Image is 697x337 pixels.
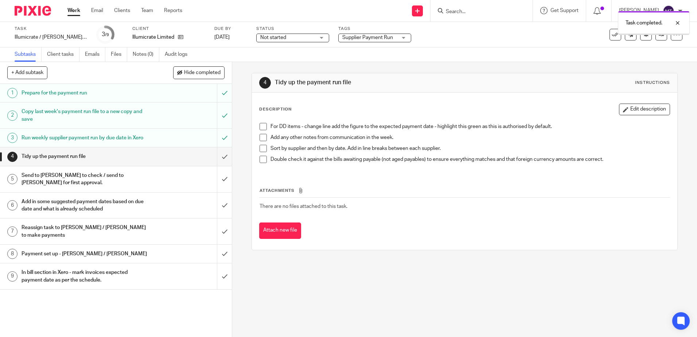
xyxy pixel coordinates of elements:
[173,66,225,79] button: Hide completed
[342,35,393,40] span: Supplier Payment Run
[635,80,670,86] div: Instructions
[214,35,230,40] span: [DATE]
[7,200,17,210] div: 6
[270,134,669,141] p: Add any other notes from communication in the week.
[132,34,174,41] p: Illumicrate Limited
[338,26,411,32] label: Tags
[7,249,17,259] div: 8
[15,34,87,41] div: Illumicrate / [PERSON_NAME] Press - Supplier Payment Run
[259,222,301,239] button: Attach new file
[85,47,105,62] a: Emails
[7,88,17,98] div: 1
[102,30,109,39] div: 3
[626,19,662,27] p: Task completed.
[22,132,147,143] h1: Run weekly supplier payment run by due date in Xero
[111,47,127,62] a: Files
[22,88,147,98] h1: Prepare for the payment run
[132,26,205,32] label: Client
[259,77,271,89] div: 4
[22,222,147,241] h1: Reassign task to [PERSON_NAME] / [PERSON_NAME] to make payments
[7,66,47,79] button: + Add subtask
[141,7,153,14] a: Team
[164,7,182,14] a: Reports
[105,33,109,37] small: /9
[260,35,286,40] span: Not started
[214,26,247,32] label: Due by
[15,34,87,41] div: Illumicrate / Daphne Press - Supplier Payment Run
[270,156,669,163] p: Double check it against the bills awaiting payable (not aged payables) to ensure everything match...
[165,47,193,62] a: Audit logs
[22,248,147,259] h1: Payment set up - [PERSON_NAME] / [PERSON_NAME]
[47,47,79,62] a: Client tasks
[256,26,329,32] label: Status
[7,111,17,121] div: 2
[275,79,480,86] h1: Tidy up the payment run file
[22,151,147,162] h1: Tidy up the payment run file
[7,174,17,184] div: 5
[270,145,669,152] p: Sort by supplier and then by date. Add in line breaks between each supplier.
[7,152,17,162] div: 4
[184,70,221,76] span: Hide completed
[270,123,669,130] p: For DD items - change line add the figure to the expected payment date - highlight this green as ...
[619,104,670,115] button: Edit description
[15,6,51,16] img: Pixie
[22,196,147,215] h1: Add in some suggested payment dates based on due date and what is already scheduled
[7,133,17,143] div: 3
[91,7,103,14] a: Email
[259,106,292,112] p: Description
[114,7,130,14] a: Clients
[22,106,147,125] h1: Copy last week's payment run file to a new copy and save
[22,267,147,286] h1: In bill section in Xero - mark invoices expected payment date as per the schedule.
[133,47,159,62] a: Notes (0)
[7,271,17,282] div: 9
[22,170,147,189] h1: Send to [PERSON_NAME] to check / send to [PERSON_NAME] for first approval.
[663,5,674,17] img: svg%3E
[260,204,347,209] span: There are no files attached to this task.
[7,226,17,237] div: 7
[15,26,87,32] label: Task
[260,189,295,193] span: Attachments
[67,7,80,14] a: Work
[15,47,42,62] a: Subtasks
